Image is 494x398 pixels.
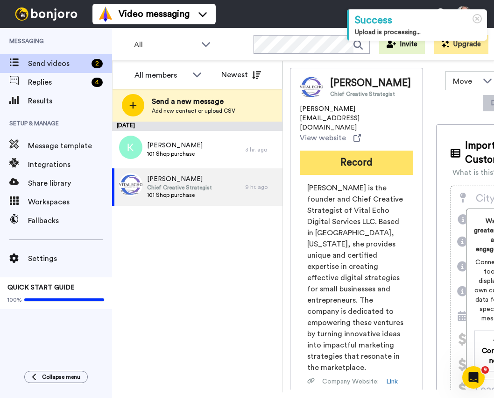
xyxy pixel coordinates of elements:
span: Company Website : [322,377,379,386]
span: Fallbacks [28,215,112,226]
div: All members [134,70,188,81]
button: Invite [379,35,425,54]
span: Share library [28,178,112,189]
span: Add new contact or upload CSV [152,107,235,115]
span: 101 Shop purchase [147,191,212,199]
div: Success [355,13,481,28]
span: Move [453,76,478,87]
span: [PERSON_NAME] [330,76,411,90]
span: Video messaging [119,7,190,21]
img: k.png [119,136,142,159]
div: 3 hr. ago [245,146,278,153]
button: Record [300,151,413,175]
a: Link [386,377,398,386]
span: Replies [28,77,88,88]
span: Chief Creative Strategist [147,184,212,191]
span: Collapse menu [42,373,80,381]
span: Chief Creative Strategist [330,90,411,98]
span: All [134,39,197,51]
div: 2 [92,59,103,68]
span: Message template [28,140,112,152]
span: Send a new message [152,96,235,107]
button: Newest [214,65,268,84]
button: Upgrade [434,35,488,54]
button: Collapse menu [24,371,88,383]
span: Integrations [28,159,112,170]
span: [PERSON_NAME] [147,174,212,184]
div: Upload is processing... [355,28,481,37]
span: Settings [28,253,112,264]
span: [PERSON_NAME][EMAIL_ADDRESS][DOMAIN_NAME] [300,104,413,132]
img: vm-color.svg [98,7,113,22]
div: 9 hr. ago [245,183,278,191]
a: View website [300,132,361,144]
div: [DATE] [112,122,282,131]
span: Results [28,95,112,107]
span: Send videos [28,58,88,69]
span: [PERSON_NAME] is the founder and Chief Creative Strategist of Vital Echo Digital Services LLC. Ba... [307,182,406,373]
iframe: Intercom live chat [462,366,485,389]
span: Workspaces [28,196,112,208]
span: View website [300,132,346,144]
img: Image of Amy [300,75,323,99]
span: QUICK START GUIDE [7,284,75,291]
div: 4 [92,78,103,87]
img: bj-logo-header-white.svg [11,7,81,21]
span: 101 Shop purchase [147,150,203,158]
span: [PERSON_NAME] [147,141,203,150]
span: 100% [7,296,22,304]
span: 9 [481,366,489,374]
img: abdd2c0d-4152-41f4-91b4-c0e641112d9c.jpg [119,173,142,196]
